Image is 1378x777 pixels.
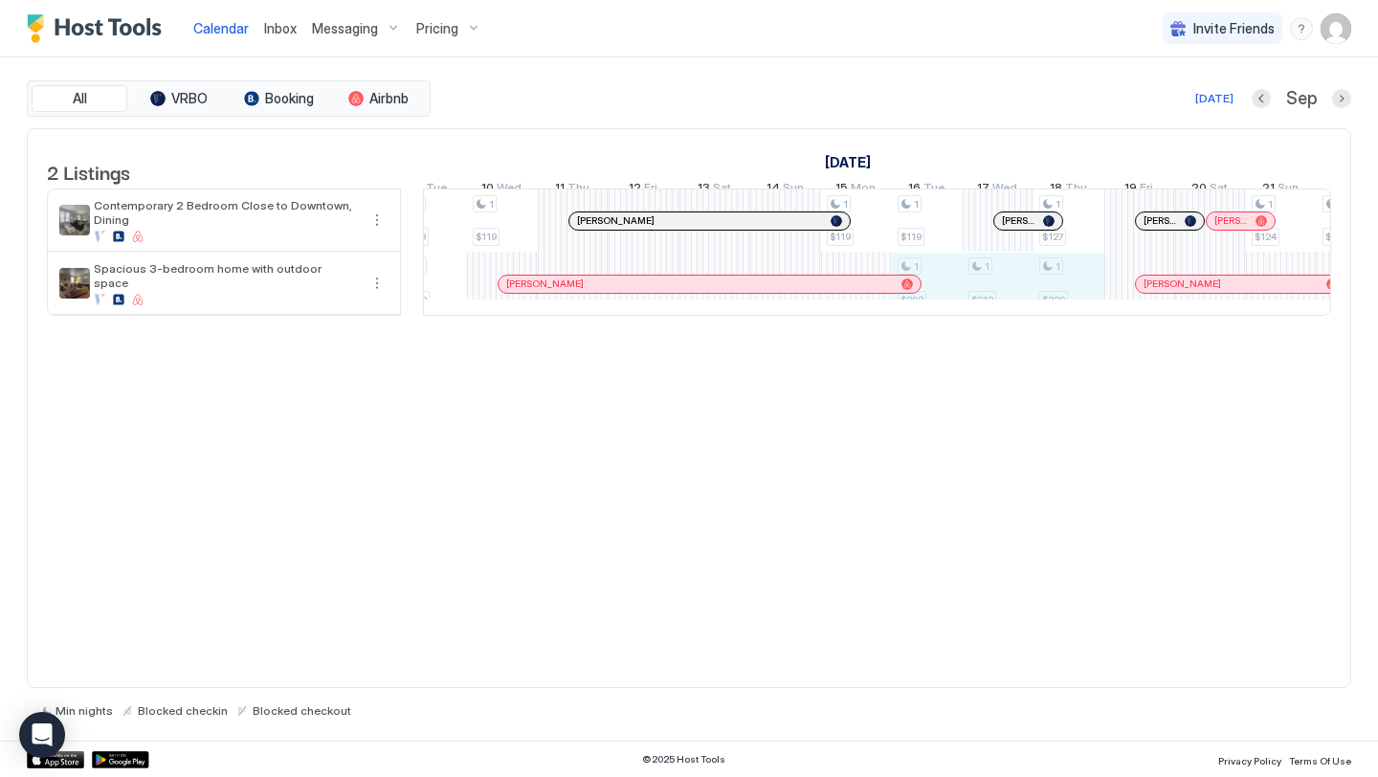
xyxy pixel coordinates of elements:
[908,180,921,200] span: 16
[767,180,780,200] span: 14
[59,205,90,235] div: listing image
[1187,176,1233,204] a: September 20, 2025
[477,176,526,204] a: September 10, 2025
[1278,180,1299,200] span: Sun
[264,18,297,38] a: Inbox
[1321,13,1351,44] div: User profile
[923,180,945,200] span: Tue
[366,209,389,232] div: menu
[1218,749,1281,769] a: Privacy Policy
[369,90,409,107] span: Airbnb
[1218,755,1281,766] span: Privacy Policy
[47,157,130,186] span: 2 Listings
[489,198,494,211] span: 1
[1257,176,1303,204] a: September 21, 2025
[312,20,378,37] span: Messaging
[27,751,84,768] a: App Store
[27,14,170,43] a: Host Tools Logo
[366,272,389,295] div: menu
[830,231,851,243] span: $119
[92,751,149,768] a: Google Play Store
[94,198,358,227] span: Contemporary 2 Bedroom Close to Downtown, Dining
[713,180,731,200] span: Sat
[1332,89,1351,108] button: Next month
[231,85,326,112] button: Booking
[1330,180,1345,200] span: 22
[900,231,922,243] span: $119
[506,277,584,290] span: [PERSON_NAME]
[1124,180,1137,200] span: 19
[193,18,249,38] a: Calendar
[642,753,725,766] span: © 2025 Host Tools
[1252,89,1271,108] button: Previous month
[1290,17,1313,40] div: menu
[1289,755,1351,766] span: Terms Of Use
[416,20,458,37] span: Pricing
[1191,180,1207,200] span: 20
[1045,176,1092,204] a: September 18, 2025
[265,90,314,107] span: Booking
[972,176,1022,204] a: September 17, 2025
[624,176,662,204] a: September 12, 2025
[27,80,431,117] div: tab-group
[426,180,447,200] span: Tue
[1214,214,1248,227] span: [PERSON_NAME]
[1120,176,1158,204] a: September 19, 2025
[1140,180,1153,200] span: Fri
[73,90,87,107] span: All
[1262,180,1275,200] span: 21
[330,85,426,112] button: Airbnb
[59,268,90,299] div: listing image
[1192,87,1236,110] button: [DATE]
[366,272,389,295] button: More options
[19,712,65,758] div: Open Intercom Messenger
[567,180,589,200] span: Thu
[131,85,227,112] button: VRBO
[193,20,249,36] span: Calendar
[1210,180,1228,200] span: Sat
[94,261,358,290] span: Spacious 3-bedroom home with outdoor space
[32,85,127,112] button: All
[783,180,804,200] span: Sun
[629,180,641,200] span: 12
[1144,214,1177,227] span: [PERSON_NAME]
[366,209,389,232] button: More options
[138,703,228,718] span: Blocked checkin
[171,90,208,107] span: VRBO
[843,198,848,211] span: 1
[1193,20,1275,37] span: Invite Friends
[1325,176,1378,204] a: September 22, 2025
[555,180,565,200] span: 11
[914,198,919,211] span: 1
[1325,231,1346,243] span: $119
[644,180,657,200] span: Fri
[1042,231,1063,243] span: $127
[1195,90,1234,107] div: [DATE]
[264,20,297,36] span: Inbox
[1050,180,1062,200] span: 18
[831,176,880,204] a: September 15, 2025
[56,703,113,718] span: Min nights
[698,180,710,200] span: 13
[550,176,594,204] a: September 11, 2025
[577,214,655,227] span: [PERSON_NAME]
[762,176,809,204] a: September 14, 2025
[992,180,1017,200] span: Wed
[1056,198,1060,211] span: 1
[481,180,494,200] span: 10
[476,231,497,243] span: $119
[253,703,351,718] span: Blocked checkout
[903,176,949,204] a: September 16, 2025
[411,176,452,204] a: September 9, 2025
[1065,180,1087,200] span: Thu
[497,180,522,200] span: Wed
[1286,88,1317,110] span: Sep
[820,148,876,176] a: September 1, 2025
[835,180,848,200] span: 15
[1268,198,1273,211] span: 1
[977,180,989,200] span: 17
[1289,749,1351,769] a: Terms Of Use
